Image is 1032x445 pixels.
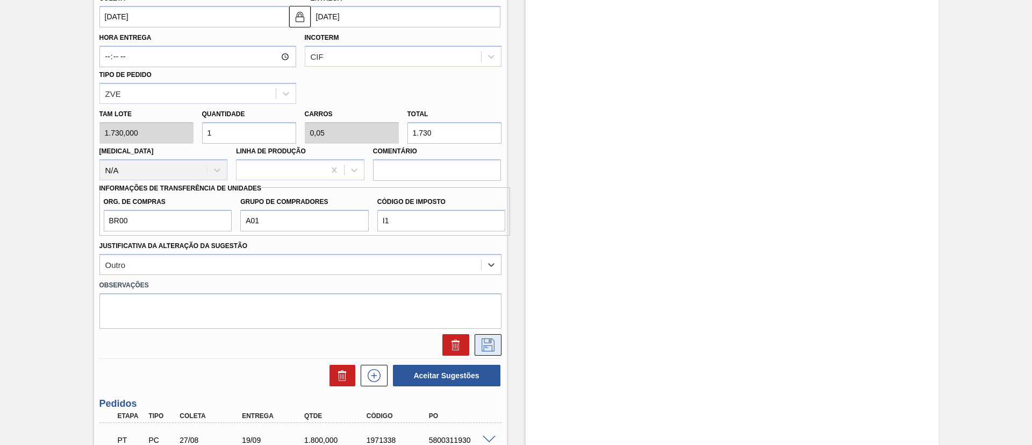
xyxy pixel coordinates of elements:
[426,412,496,420] div: PO
[115,412,147,420] div: Etapa
[99,6,289,27] input: dd/mm/yyyy
[311,6,500,27] input: dd/mm/yyyy
[426,436,496,444] div: 5800311930
[311,52,324,61] div: CIF
[364,412,434,420] div: Código
[364,436,434,444] div: 1971338
[146,436,178,444] div: Pedido de Compra
[289,6,311,27] button: locked
[240,194,369,210] label: Grupo de Compradores
[355,365,388,386] div: Nova sugestão
[202,110,245,118] label: Quantidade
[393,365,500,386] button: Aceitar Sugestões
[105,89,121,98] div: ZVE
[302,412,371,420] div: Qtde
[437,334,469,356] div: Excluir Sugestão
[99,71,152,79] label: Tipo de pedido
[99,185,262,192] label: Informações de Transferência de Unidades
[146,412,178,420] div: Tipo
[293,10,306,23] img: locked
[105,260,126,269] div: Outro
[388,364,501,387] div: Aceitar Sugestões
[99,242,248,250] label: Justificativa da Alteração da Sugestão
[118,436,145,444] p: PT
[99,107,193,122] label: Tam lote
[177,412,247,420] div: Coleta
[99,398,501,409] h3: Pedidos
[99,147,154,155] label: [MEDICAL_DATA]
[236,147,306,155] label: Linha de Produção
[99,278,501,293] label: Observações
[469,334,501,356] div: Salvar Sugestão
[99,30,296,46] label: Hora Entrega
[302,436,371,444] div: 1.800,000
[373,144,501,159] label: Comentário
[104,194,232,210] label: Org. de Compras
[239,412,309,420] div: Entrega
[324,365,355,386] div: Excluir Sugestões
[239,436,309,444] div: 19/09/2025
[407,110,428,118] label: Total
[305,34,339,41] label: Incoterm
[377,194,506,210] label: Código de Imposto
[305,110,333,118] label: Carros
[177,436,247,444] div: 27/08/2025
